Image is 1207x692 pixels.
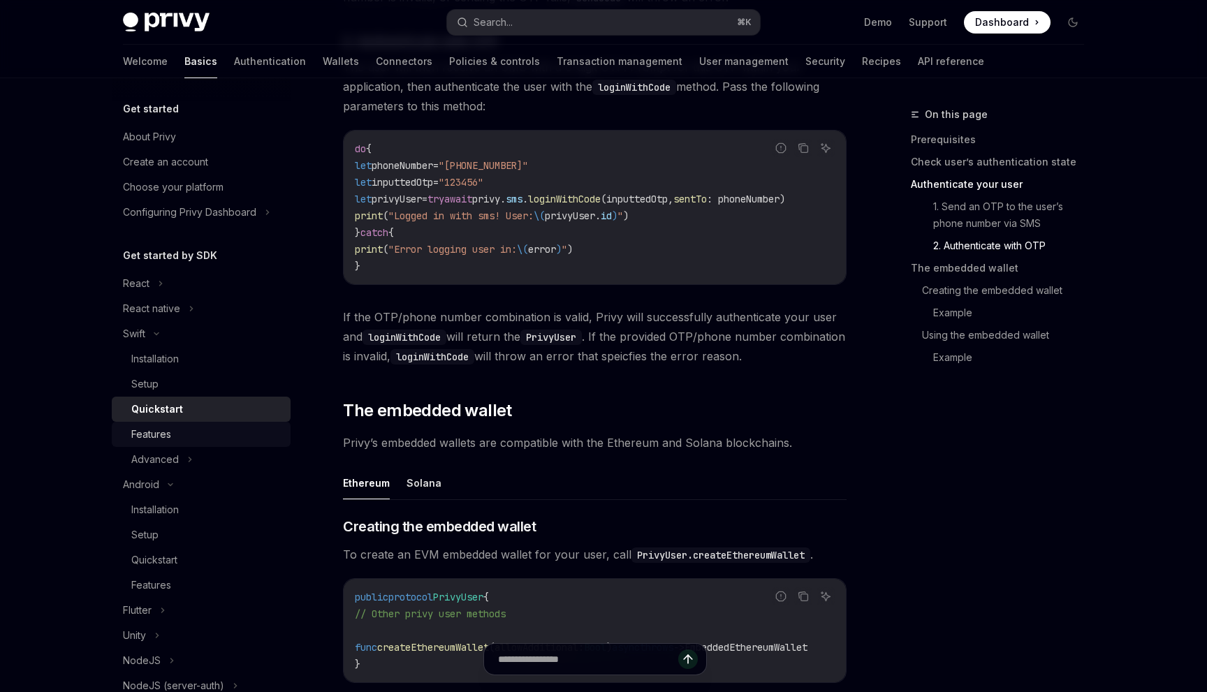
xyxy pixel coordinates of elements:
[707,193,785,205] span: : phoneNumber)
[388,243,517,256] span: "Error logging user in:
[131,501,179,518] div: Installation
[323,45,359,78] a: Wallets
[427,193,444,205] span: try
[933,196,1095,235] a: 1. Send an OTP to the user’s phone number via SMS
[1062,11,1084,34] button: Toggle dark mode
[864,15,892,29] a: Demo
[388,591,433,603] span: protocol
[343,57,847,116] span: The user will then receive an SMS with a 6-digit OTP. Prompt for this OTP within your application...
[355,591,388,603] span: public
[592,80,676,95] code: loginWithCode
[184,45,217,78] a: Basics
[817,139,835,157] button: Ask AI
[343,545,847,564] span: To create an EVM embedded wallet for your user, call .
[772,587,790,605] button: Report incorrect code
[112,175,291,200] a: Choose your platform
[123,275,149,292] div: React
[355,193,372,205] span: let
[520,330,582,345] code: PrivyUser
[601,209,612,222] span: id
[131,527,159,543] div: Setup
[772,139,790,157] button: Report incorrect code
[123,247,217,264] h5: Get started by SDK
[123,627,146,644] div: Unity
[483,591,489,603] span: {
[631,547,810,563] code: PrivyUser.createEthereumWallet
[131,401,183,418] div: Quickstart
[131,451,179,468] div: Advanced
[388,226,394,239] span: {
[911,128,1095,151] a: Prerequisites
[372,193,422,205] span: privyUser
[557,45,682,78] a: Transaction management
[528,243,556,256] span: error
[794,139,812,157] button: Copy the contents from the code block
[112,124,291,149] a: About Privy
[360,226,388,239] span: catch
[123,101,179,117] h5: Get started
[439,159,528,172] span: "[PHONE_NUMBER]"
[862,45,901,78] a: Recipes
[528,193,601,205] span: loginWithCode
[112,573,291,598] a: Features
[112,497,291,522] a: Installation
[123,154,208,170] div: Create an account
[366,142,372,155] span: {
[372,159,433,172] span: phoneNumber
[447,10,760,35] button: Search...⌘K
[355,260,360,272] span: }
[472,193,506,205] span: privy.
[964,11,1051,34] a: Dashboard
[355,159,372,172] span: let
[112,371,291,397] a: Setup
[545,209,601,222] span: privyUser.
[123,602,152,619] div: Flutter
[673,193,707,205] span: sentTo
[355,608,506,620] span: // Other privy user methods
[918,45,984,78] a: API reference
[925,106,988,123] span: On this page
[355,243,383,256] span: print
[112,149,291,175] a: Create an account
[562,243,567,256] span: "
[112,422,291,447] a: Features
[433,591,483,603] span: PrivyUser
[474,14,513,31] div: Search...
[383,209,388,222] span: (
[922,324,1095,346] a: Using the embedded wallet
[522,193,528,205] span: .
[922,279,1095,302] a: Creating the embedded wallet
[131,351,179,367] div: Installation
[617,209,623,222] span: "
[737,17,752,28] span: ⌘ K
[131,577,171,594] div: Features
[933,302,1095,324] a: Example
[817,587,835,605] button: Ask AI
[234,45,306,78] a: Authentication
[343,517,536,536] span: Creating the embedded wallet
[343,399,512,422] span: The embedded wallet
[407,466,441,499] button: Solana
[343,433,847,452] span: Privy’s embedded wallets are compatible with the Ethereum and Solana blockchains.
[556,243,562,256] span: )
[123,45,168,78] a: Welcome
[534,209,545,222] span: \(
[355,142,366,155] span: do
[699,45,789,78] a: User management
[794,587,812,605] button: Copy the contents from the code block
[390,349,474,365] code: loginWithCode
[123,652,161,669] div: NodeJS
[363,330,446,345] code: loginWithCode
[439,176,483,189] span: "123456"
[517,243,528,256] span: \(
[911,151,1095,173] a: Check user’s authentication state
[123,325,145,342] div: Swift
[112,397,291,422] a: Quickstart
[612,209,617,222] span: )
[975,15,1029,29] span: Dashboard
[343,466,390,499] button: Ethereum
[112,522,291,547] a: Setup
[123,476,159,493] div: Android
[383,243,388,256] span: (
[933,235,1095,257] a: 2. Authenticate with OTP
